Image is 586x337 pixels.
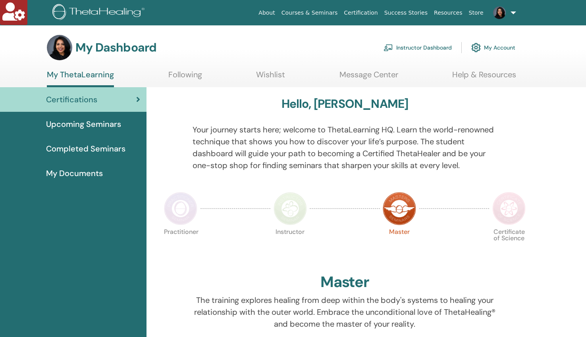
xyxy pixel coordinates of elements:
[164,229,197,262] p: Practitioner
[274,192,307,225] img: Instructor
[339,70,398,85] a: Message Center
[47,35,72,60] img: default.jpg
[46,118,121,130] span: Upcoming Seminars
[384,39,452,56] a: Instructor Dashboard
[46,167,103,179] span: My Documents
[471,39,515,56] a: My Account
[492,192,526,225] img: Certificate of Science
[46,143,125,155] span: Completed Seminars
[168,70,202,85] a: Following
[384,44,393,51] img: chalkboard-teacher.svg
[492,229,526,262] p: Certificate of Science
[452,70,516,85] a: Help & Resources
[193,294,497,330] p: The training explores healing from deep within the body's systems to healing your relationship wi...
[341,6,381,20] a: Certification
[281,97,409,111] h3: Hello, [PERSON_NAME]
[193,124,497,171] p: Your journey starts here; welcome to ThetaLearning HQ. Learn the world-renowned technique that sh...
[471,41,481,54] img: cog.svg
[255,6,278,20] a: About
[75,40,156,55] h3: My Dashboard
[274,229,307,262] p: Instructor
[493,6,506,19] img: default.jpg
[466,6,487,20] a: Store
[52,4,147,22] img: logo.png
[383,229,416,262] p: Master
[256,70,285,85] a: Wishlist
[320,273,370,291] h2: Master
[164,192,197,225] img: Practitioner
[46,94,97,105] span: Certifications
[381,6,431,20] a: Success Stories
[47,70,114,87] a: My ThetaLearning
[383,192,416,225] img: Master
[278,6,341,20] a: Courses & Seminars
[431,6,466,20] a: Resources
